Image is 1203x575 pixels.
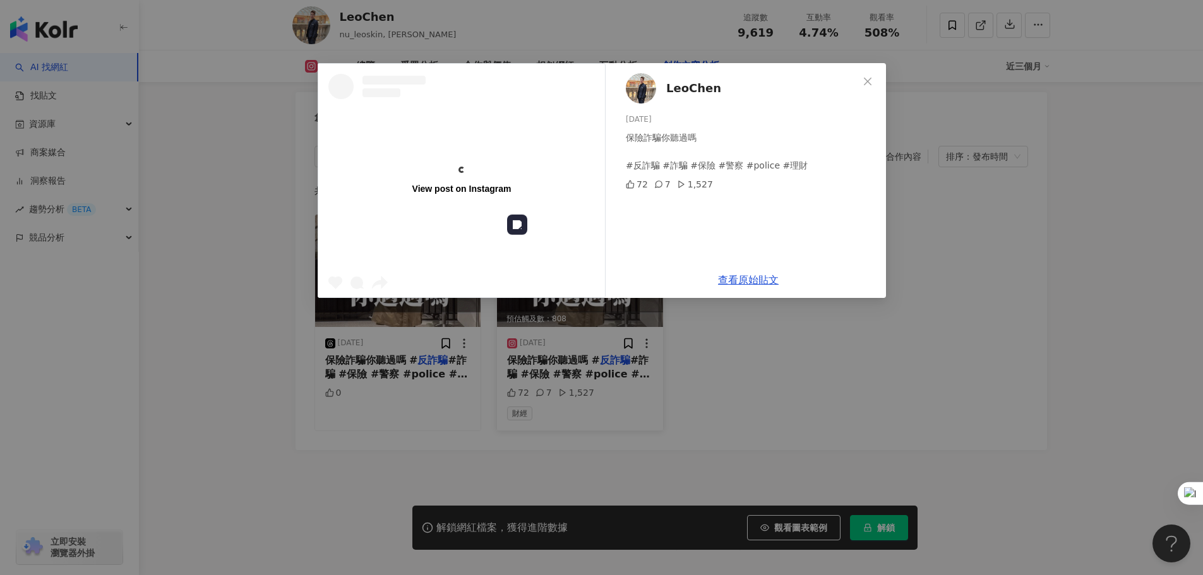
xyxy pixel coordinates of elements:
[718,274,779,286] a: 查看原始貼文
[626,73,656,104] img: KOL Avatar
[855,69,880,94] button: Close
[318,64,605,297] a: View post on Instagram
[666,80,721,97] span: LeoChen
[626,131,876,172] div: 保險詐騙你聽過嗎 #反詐騙 #詐騙 #保險 #警察 #police #理財
[626,73,858,104] a: KOL AvatarLeoChen
[654,177,670,191] div: 7
[412,183,511,194] div: View post on Instagram
[676,177,712,191] div: 1,527
[626,114,876,126] div: [DATE]
[863,76,873,86] span: close
[626,177,648,191] div: 72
